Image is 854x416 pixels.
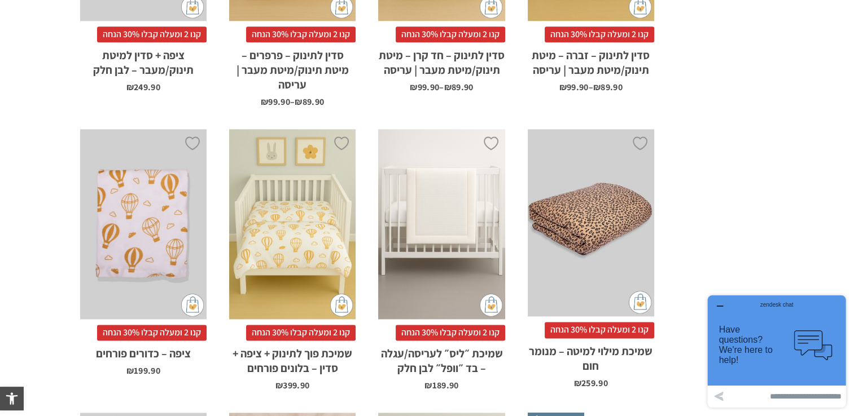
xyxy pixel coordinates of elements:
[410,81,439,93] bdi: 99.90
[378,129,505,390] a: שמיכת ״ליס״ לעריסה/עגלה - בד ״וופל״ לבן חלק קנו 2 ומעלה קבלו 30% הנחהשמיכת ״ליס״ לעריסה/עגלה – בד...
[126,365,134,377] span: ₪
[181,294,204,316] img: cat-mini-atc.png
[559,81,567,93] span: ₪
[703,291,850,412] iframe: פותח יישומון שאפשר לשוחח בו בצ'אט עם אחד הנציגים שלנו
[480,294,502,316] img: cat-mini-atc.png
[574,377,608,389] bdi: 259.90
[80,129,207,375] a: ציפה - כדורים פורחים קנו 2 ומעלה קבלו 30% הנחהציפה – כדורים פורחים ₪199.90
[229,340,356,375] h2: שמיכת פוך לתינוק + ציפה + סדין – בלונים פורחים
[528,77,654,92] span: –
[295,96,324,108] bdi: 89.90
[126,81,134,93] span: ₪
[396,26,505,42] span: קנו 2 ומעלה קבלו 30% הנחה
[97,325,207,340] span: קנו 2 ומעלה קבלו 30% הנחה
[295,96,302,108] span: ₪
[444,81,452,93] span: ₪
[559,81,589,93] bdi: 99.90
[444,81,474,93] bdi: 89.90
[246,325,356,340] span: קנו 2 ומעלה קבלו 30% הנחה
[330,294,353,316] img: cat-mini-atc.png
[229,92,356,107] span: –
[528,42,654,77] h2: סדין לתינוק – זברה – מיטת תינוק/מיטת מעבר | עריסה
[528,129,654,387] a: שמיכת מילוי למיטה - מנומר חום קנו 2 ומעלה קבלו 30% הנחהשמיכת מילוי למיטה – מנומר חום ₪259.90
[593,81,601,93] span: ₪
[396,325,505,340] span: קנו 2 ומעלה קבלו 30% הנחה
[80,340,207,361] h2: ציפה – כדורים פורחים
[229,129,356,390] a: שמיכת פוך לתינוק + ציפה + סדין - בלונים פורחים קנו 2 ומעלה קבלו 30% הנחהשמיכת פוך לתינוק + ציפה +...
[80,42,207,77] h2: ציפה + סדין למיטת תינוק/מעבר – לבן חלק
[378,77,505,92] span: –
[246,26,356,42] span: קנו 2 ומעלה קבלו 30% הנחה
[410,81,417,93] span: ₪
[261,96,268,108] span: ₪
[424,379,458,391] bdi: 189.90
[275,379,309,391] bdi: 399.90
[126,365,160,377] bdi: 199.90
[378,340,505,375] h2: שמיכת ״ליס״ לעריסה/עגלה – בד ״וופל״ לבן חלק
[629,291,651,313] img: cat-mini-atc.png
[574,377,581,389] span: ₪
[545,26,654,42] span: קנו 2 ומעלה קבלו 30% הנחה
[528,338,654,373] h2: שמיכת מילוי למיטה – מנומר חום
[97,26,207,42] span: קנו 2 ומעלה קבלו 30% הנחה
[593,81,623,93] bdi: 89.90
[545,322,654,338] span: קנו 2 ומעלה קבלו 30% הנחה
[424,379,432,391] span: ₪
[229,42,356,92] h2: סדין לתינוק – פרפרים – מיטת תינוק/מיטת מעבר | עריסה
[261,96,290,108] bdi: 99.90
[378,42,505,77] h2: סדין לתינוק – חד קרן – מיטת תינוק/מיטת מעבר | עריסה
[275,379,283,391] span: ₪
[126,81,160,93] bdi: 249.90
